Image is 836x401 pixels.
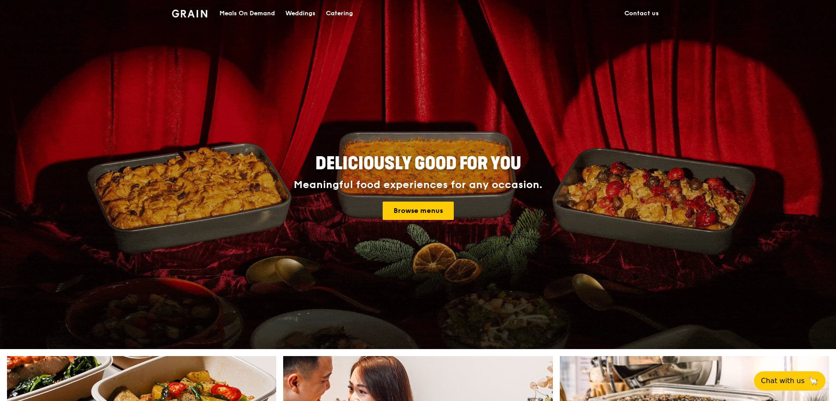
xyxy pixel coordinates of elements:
[172,10,207,17] img: Grain
[761,376,805,386] span: Chat with us
[326,0,353,27] div: Catering
[321,0,358,27] a: Catering
[383,202,454,220] a: Browse menus
[754,371,826,391] button: Chat with us🦙
[261,179,575,191] div: Meaningful food experiences for any occasion.
[808,376,819,386] span: 🦙
[619,0,664,27] a: Contact us
[280,0,321,27] a: Weddings
[219,0,275,27] div: Meals On Demand
[285,0,315,27] div: Weddings
[315,153,521,174] span: Deliciously good for you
